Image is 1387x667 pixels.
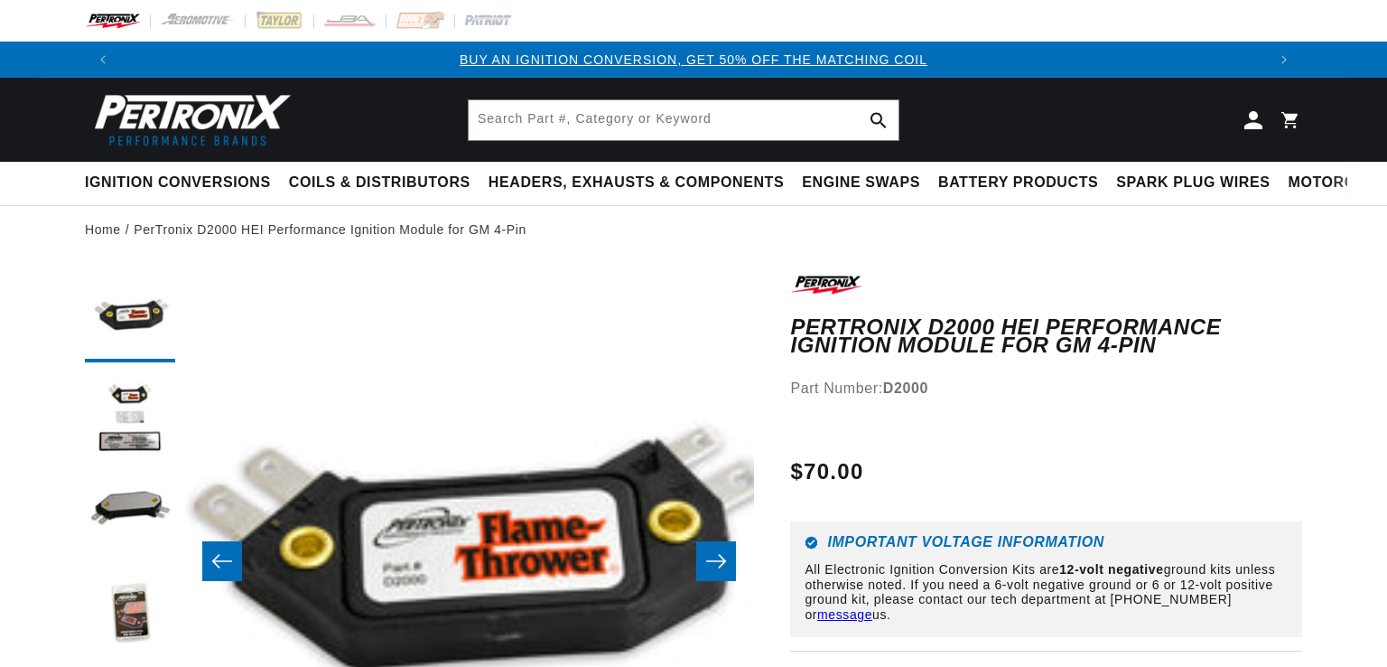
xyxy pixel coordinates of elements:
div: 1 of 3 [121,50,1266,70]
a: PerTronix D2000 HEI Performance Ignition Module for GM 4-Pin [134,220,526,240]
button: Load image 3 in gallery view [85,471,175,561]
summary: Engine Swaps [793,162,929,204]
div: Announcement [121,50,1266,70]
span: Engine Swaps [802,174,920,193]
button: Search Part #, Category or Keyword [859,100,898,140]
strong: D2000 [883,380,928,396]
input: Search Part #, Category or Keyword [469,100,898,140]
span: Headers, Exhausts & Components [489,174,784,193]
button: Translation missing: en.sections.announcements.next_announcement [1266,42,1302,78]
img: Pertronix [85,89,293,151]
button: Load image 2 in gallery view [85,371,175,462]
span: Ignition Conversions [85,174,271,193]
span: $70.00 [790,456,863,488]
button: Load image 4 in gallery view [85,570,175,661]
button: Load image 1 in gallery view [85,272,175,362]
a: BUY AN IGNITION CONVERSION, GET 50% OFF THE MATCHING COIL [460,52,927,67]
button: Slide left [202,541,242,581]
summary: Coils & Distributors [280,162,479,204]
span: Coils & Distributors [289,174,470,193]
slideshow-component: Translation missing: en.sections.announcements.announcement_bar [40,42,1347,78]
h6: Important Voltage Information [805,536,1288,550]
h1: PerTronix D2000 HEI Performance Ignition Module for GM 4-Pin [790,318,1302,355]
p: All Electronic Ignition Conversion Kits are ground kits unless otherwise noted. If you need a 6-v... [805,562,1288,623]
nav: breadcrumbs [85,220,1302,240]
button: Translation missing: en.sections.announcements.previous_announcement [85,42,121,78]
span: Battery Products [938,174,1098,193]
span: Spark Plug Wires [1116,174,1270,193]
a: message [817,607,872,622]
summary: Headers, Exhausts & Components [479,162,793,204]
strong: 12-volt negative [1059,562,1163,577]
summary: Battery Products [929,162,1107,204]
button: Slide right [696,541,736,581]
summary: Spark Plug Wires [1107,162,1279,204]
div: Part Number: [790,377,1302,400]
a: Home [85,220,121,240]
summary: Ignition Conversions [85,162,280,204]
